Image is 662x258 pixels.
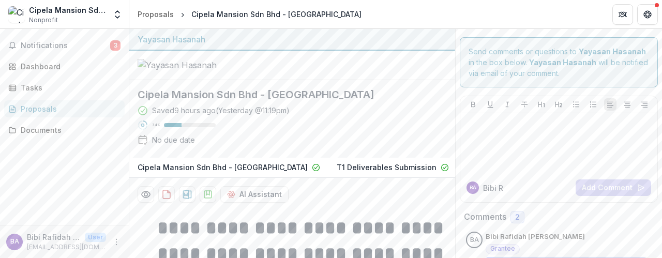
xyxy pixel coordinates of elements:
[4,79,125,96] a: Tasks
[21,82,116,93] div: Tasks
[21,41,110,50] span: Notifications
[621,98,634,111] button: Align Center
[27,232,81,242] p: Bibi Rafidah [PERSON_NAME]
[133,7,366,22] nav: breadcrumb
[604,98,616,111] button: Align Left
[158,186,175,203] button: download-proposal
[483,183,503,193] p: Bibi R
[29,16,58,25] span: Nonprofit
[579,47,646,56] strong: Yayasan Hasanah
[138,59,241,71] img: Yayasan Hasanah
[191,9,362,20] div: Cipela Mansion Sdn Bhd - [GEOGRAPHIC_DATA]
[587,98,599,111] button: Ordered List
[501,98,514,111] button: Italicize
[486,232,585,242] p: Bibi Rafidah [PERSON_NAME]
[470,237,479,244] div: Bibi Rafidah Mohd Amin
[484,98,496,111] button: Underline
[4,37,125,54] button: Notifications3
[529,58,596,67] strong: Yayasan Hasanah
[220,186,289,203] button: AI Assistant
[612,4,633,25] button: Partners
[152,122,160,129] p: 34 %
[138,33,447,45] div: Yayasan Hasanah
[21,103,116,114] div: Proposals
[518,98,531,111] button: Strike
[152,105,290,116] div: Saved 9 hours ago ( Yesterday @ 11:19pm )
[138,88,430,101] h2: Cipela Mansion Sdn Bhd - [GEOGRAPHIC_DATA]
[29,5,106,16] div: Cipela Mansion Sdn Bhd
[110,40,121,51] span: 3
[638,98,651,111] button: Align Right
[490,245,515,252] span: Grantee
[152,134,195,145] div: No due date
[637,4,658,25] button: Get Help
[4,100,125,117] a: Proposals
[337,162,437,173] p: T1 Deliverables Submission
[515,213,520,222] span: 2
[138,186,154,203] button: Preview 7e2704f6-e27b-4d4c-a58f-13dd7678c533-5.pdf
[133,7,178,22] a: Proposals
[110,236,123,248] button: More
[200,186,216,203] button: download-proposal
[8,6,25,23] img: Cipela Mansion Sdn Bhd
[470,185,476,190] div: Bibi Rafidah Mohd Amin
[535,98,548,111] button: Heading 1
[21,125,116,135] div: Documents
[10,238,19,245] div: Bibi Rafidah Mohd Amin
[552,98,565,111] button: Heading 2
[467,98,479,111] button: Bold
[110,4,125,25] button: Open entity switcher
[85,233,106,242] p: User
[138,162,308,173] p: Cipela Mansion Sdn Bhd - [GEOGRAPHIC_DATA]
[4,122,125,139] a: Documents
[27,242,106,252] p: [EMAIL_ADDRESS][DOMAIN_NAME]
[464,212,506,222] h2: Comments
[460,37,658,87] div: Send comments or questions to in the box below. will be notified via email of your comment.
[576,179,651,196] button: Add Comment
[138,9,174,20] div: Proposals
[21,61,116,72] div: Dashboard
[4,58,125,75] a: Dashboard
[570,98,582,111] button: Bullet List
[179,186,195,203] button: download-proposal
